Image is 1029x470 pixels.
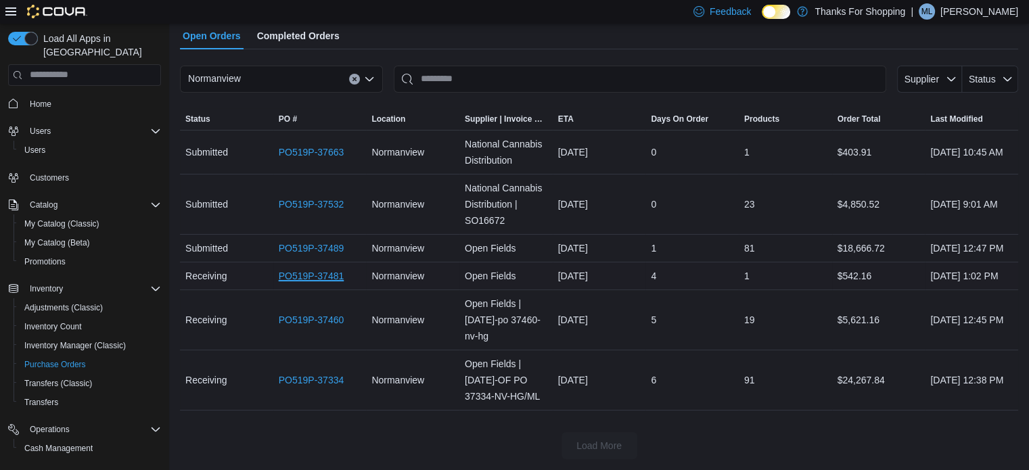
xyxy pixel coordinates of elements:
[24,256,66,267] span: Promotions
[19,394,161,410] span: Transfers
[14,393,166,412] button: Transfers
[30,283,63,294] span: Inventory
[919,3,935,20] div: Mike Lysack
[3,279,166,298] button: Inventory
[832,262,925,289] div: $542.16
[24,281,161,297] span: Inventory
[459,174,553,234] div: National Cannabis Distribution | SO16672
[24,421,75,438] button: Operations
[371,268,424,284] span: Normanview
[24,123,161,139] span: Users
[553,367,646,394] div: [DATE]
[19,142,51,158] a: Users
[279,312,344,328] a: PO519P-37460
[24,281,68,297] button: Inventory
[3,168,166,187] button: Customers
[14,317,166,336] button: Inventory Count
[832,108,925,130] button: Order Total
[24,145,45,156] span: Users
[24,197,63,213] button: Catalog
[19,375,97,392] a: Transfers (Classic)
[553,262,646,289] div: [DATE]
[273,108,367,130] button: PO #
[940,3,1018,20] p: [PERSON_NAME]
[364,74,375,85] button: Open list of options
[911,3,913,20] p: |
[14,439,166,458] button: Cash Management
[744,372,755,388] span: 91
[19,254,71,270] a: Promotions
[371,114,405,124] div: Location
[459,235,553,262] div: Open Fields
[30,172,69,183] span: Customers
[925,235,1018,262] div: [DATE] 12:47 PM
[183,22,241,49] span: Open Orders
[24,170,74,186] a: Customers
[925,262,1018,289] div: [DATE] 1:02 PM
[14,252,166,271] button: Promotions
[651,196,656,212] span: 0
[279,372,344,388] a: PO519P-37334
[19,356,161,373] span: Purchase Orders
[24,443,93,454] span: Cash Management
[30,99,51,110] span: Home
[838,114,881,124] span: Order Total
[24,302,103,313] span: Adjustments (Classic)
[14,233,166,252] button: My Catalog (Beta)
[897,66,962,93] button: Supplier
[815,3,905,20] p: Thanks For Shopping
[185,240,228,256] span: Submitted
[19,235,161,251] span: My Catalog (Beta)
[19,319,161,335] span: Inventory Count
[562,432,637,459] button: Load More
[188,70,241,87] span: Normanview
[30,199,58,210] span: Catalog
[185,144,228,160] span: Submitted
[19,394,64,410] a: Transfers
[30,424,70,435] span: Operations
[465,114,547,124] span: Supplier | Invoice Number
[24,397,58,408] span: Transfers
[651,312,656,328] span: 5
[925,191,1018,218] div: [DATE] 9:01 AM
[744,268,750,284] span: 1
[962,66,1018,93] button: Status
[558,114,574,124] span: ETA
[24,96,57,112] a: Home
[645,108,739,130] button: Days On Order
[651,144,656,160] span: 0
[925,306,1018,333] div: [DATE] 12:45 PM
[24,421,161,438] span: Operations
[371,372,424,388] span: Normanview
[38,32,161,59] span: Load All Apps in [GEOGRAPHIC_DATA]
[744,114,779,124] span: Products
[651,372,656,388] span: 6
[744,144,750,160] span: 1
[744,196,755,212] span: 23
[19,216,161,232] span: My Catalog (Classic)
[14,298,166,317] button: Adjustments (Classic)
[762,5,790,19] input: Dark Mode
[349,74,360,85] button: Clear input
[394,66,886,93] input: This is a search bar. After typing your query, hit enter to filter the results lower in the page.
[279,114,297,124] span: PO #
[24,123,56,139] button: Users
[19,300,161,316] span: Adjustments (Classic)
[553,191,646,218] div: [DATE]
[180,108,273,130] button: Status
[19,319,87,335] a: Inventory Count
[371,312,424,328] span: Normanview
[925,367,1018,394] div: [DATE] 12:38 PM
[185,268,227,284] span: Receiving
[14,141,166,160] button: Users
[371,240,424,256] span: Normanview
[3,420,166,439] button: Operations
[279,268,344,284] a: PO519P-37481
[459,290,553,350] div: Open Fields | [DATE]-po 37460-nv-hg
[553,235,646,262] div: [DATE]
[19,375,161,392] span: Transfers (Classic)
[185,312,227,328] span: Receiving
[279,196,344,212] a: PO519P-37532
[24,197,161,213] span: Catalog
